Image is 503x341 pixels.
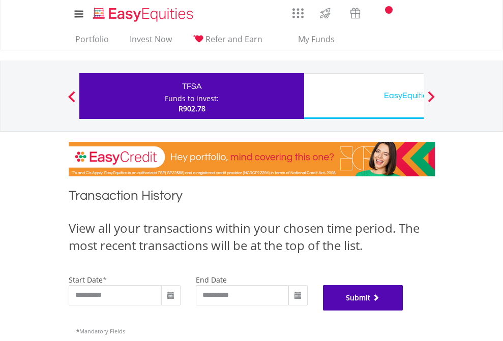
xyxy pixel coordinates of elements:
[283,33,350,46] span: My Funds
[347,5,364,21] img: vouchers-v2.svg
[396,3,422,23] a: FAQ's and Support
[69,220,435,255] div: View all your transactions within your chosen time period. The most recent transactions will be a...
[205,34,262,45] span: Refer and Earn
[62,96,82,106] button: Previous
[189,34,267,50] a: Refer and Earn
[69,142,435,176] img: EasyCredit Promotion Banner
[196,275,227,285] label: end date
[422,3,448,25] a: My Profile
[165,94,219,104] div: Funds to invest:
[91,6,197,23] img: EasyEquities_Logo.png
[340,3,370,21] a: Vouchers
[71,34,113,50] a: Portfolio
[286,3,310,19] a: AppsGrid
[69,187,435,209] h1: Transaction History
[126,34,176,50] a: Invest Now
[317,5,334,21] img: thrive-v2.svg
[179,104,205,113] span: R902.78
[370,3,396,23] a: Notifications
[421,96,441,106] button: Next
[89,3,197,23] a: Home page
[85,79,298,94] div: TFSA
[323,285,403,311] button: Submit
[69,275,103,285] label: start date
[76,327,125,335] span: Mandatory Fields
[292,8,304,19] img: grid-menu-icon.svg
